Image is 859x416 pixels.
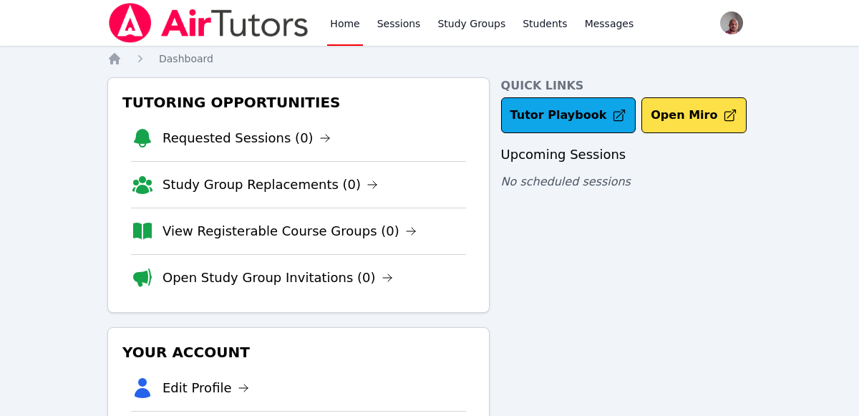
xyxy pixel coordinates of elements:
h3: Upcoming Sessions [501,145,752,165]
a: Open Study Group Invitations (0) [162,268,393,288]
span: Messages [585,16,634,31]
nav: Breadcrumb [107,52,752,66]
a: Tutor Playbook [501,97,636,133]
a: View Registerable Course Groups (0) [162,221,417,241]
h4: Quick Links [501,77,752,95]
h3: Tutoring Opportunities [120,90,477,115]
img: Air Tutors [107,3,310,43]
a: Dashboard [159,52,213,66]
a: Edit Profile [162,378,249,398]
span: No scheduled sessions [501,175,631,188]
a: Requested Sessions (0) [162,128,331,148]
h3: Your Account [120,339,477,365]
button: Open Miro [641,97,747,133]
a: Study Group Replacements (0) [162,175,378,195]
span: Dashboard [159,53,213,64]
